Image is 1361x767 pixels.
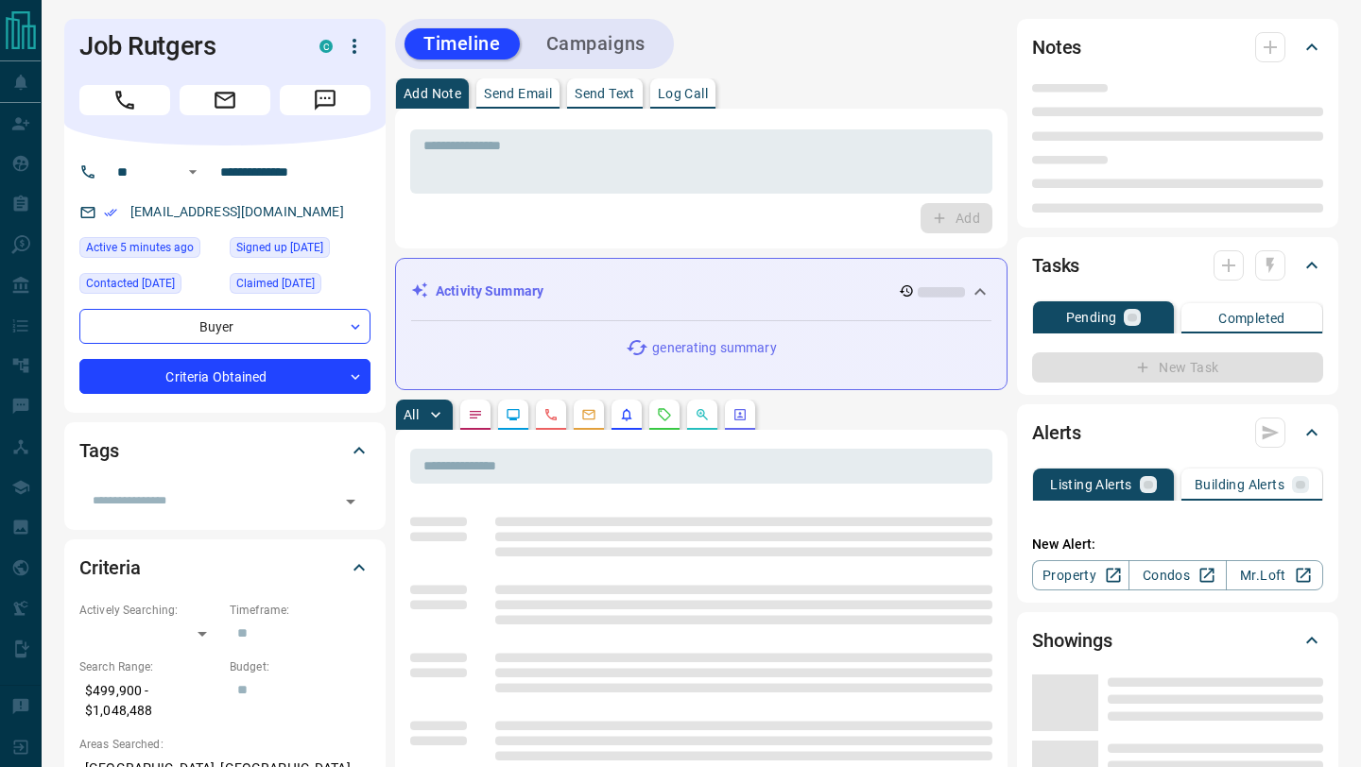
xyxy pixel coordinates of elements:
[411,274,991,309] div: Activity Summary
[1032,535,1323,554] p: New Alert:
[581,407,596,422] svg: Emails
[230,237,370,264] div: Sat Jul 05 2025
[543,407,559,422] svg: Calls
[79,553,141,583] h2: Criteria
[79,435,118,466] h2: Tags
[79,736,370,753] p: Areas Searched:
[657,407,672,422] svg: Requests
[236,238,323,257] span: Signed up [DATE]
[79,31,291,61] h1: Job Rutgers
[86,238,194,257] span: Active 5 minutes ago
[104,206,117,219] svg: Email Verified
[1032,25,1323,70] div: Notes
[1032,410,1323,455] div: Alerts
[1195,478,1284,491] p: Building Alerts
[79,237,220,264] div: Tue Oct 14 2025
[86,274,175,293] span: Contacted [DATE]
[695,407,710,422] svg: Opportunities
[1032,618,1323,663] div: Showings
[1032,32,1081,62] h2: Notes
[79,273,220,299] div: Wed Sep 17 2025
[404,408,419,421] p: All
[337,488,364,515] button: Open
[79,428,370,473] div: Tags
[404,87,461,100] p: Add Note
[180,85,270,115] span: Email
[1032,560,1129,590] a: Property
[1218,312,1285,325] p: Completed
[732,407,748,422] svg: Agent Actions
[468,407,483,422] svg: Notes
[1032,250,1079,281] h2: Tasks
[658,87,708,100] p: Log Call
[79,85,170,115] span: Call
[79,675,220,726] p: $499,900 - $1,048,488
[1032,243,1323,288] div: Tasks
[527,28,664,60] button: Campaigns
[1032,418,1081,448] h2: Alerts
[436,281,543,301] p: Activity Summary
[79,545,370,590] div: Criteria
[1032,625,1112,656] h2: Showings
[79,602,220,619] p: Actively Searching:
[1226,560,1323,590] a: Mr.Loft
[230,602,370,619] p: Timeframe:
[1128,560,1226,590] a: Condos
[79,658,220,675] p: Search Range:
[181,161,204,183] button: Open
[575,87,635,100] p: Send Text
[130,204,344,219] a: [EMAIL_ADDRESS][DOMAIN_NAME]
[236,274,315,293] span: Claimed [DATE]
[506,407,521,422] svg: Lead Browsing Activity
[319,40,333,53] div: condos.ca
[1066,311,1117,324] p: Pending
[230,658,370,675] p: Budget:
[619,407,634,422] svg: Listing Alerts
[79,309,370,344] div: Buyer
[280,85,370,115] span: Message
[79,359,370,394] div: Criteria Obtained
[1050,478,1132,491] p: Listing Alerts
[484,87,552,100] p: Send Email
[405,28,520,60] button: Timeline
[652,338,776,358] p: generating summary
[230,273,370,299] div: Mon Oct 06 2025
